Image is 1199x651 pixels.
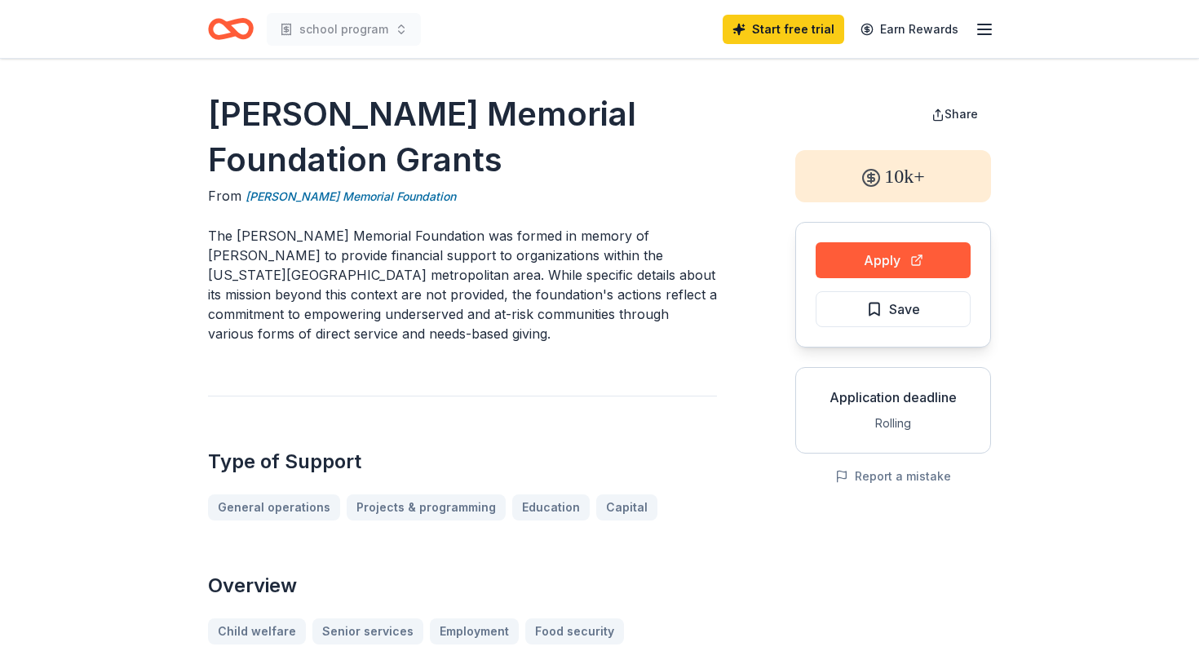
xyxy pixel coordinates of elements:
[208,573,717,599] h2: Overview
[596,494,657,520] a: Capital
[512,494,590,520] a: Education
[835,467,951,486] button: Report a mistake
[208,494,340,520] a: General operations
[795,150,991,202] div: 10k+
[347,494,506,520] a: Projects & programming
[945,107,978,121] span: Share
[889,299,920,320] span: Save
[918,98,991,131] button: Share
[208,10,254,48] a: Home
[246,187,456,206] a: [PERSON_NAME] Memorial Foundation
[208,186,717,206] div: From
[851,15,968,44] a: Earn Rewards
[208,449,717,475] h2: Type of Support
[208,226,717,343] p: The [PERSON_NAME] Memorial Foundation was formed in memory of [PERSON_NAME] to provide financial ...
[809,387,977,407] div: Application deadline
[816,242,971,278] button: Apply
[809,414,977,433] div: Rolling
[299,20,388,39] span: school program
[723,15,844,44] a: Start free trial
[208,91,717,183] h1: [PERSON_NAME] Memorial Foundation Grants
[267,13,421,46] button: school program
[816,291,971,327] button: Save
